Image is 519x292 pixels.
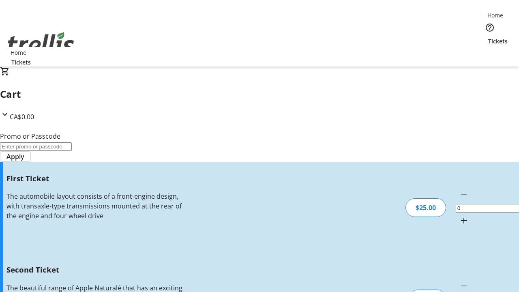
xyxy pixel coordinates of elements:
[405,198,446,217] div: $25.00
[5,58,37,67] a: Tickets
[10,112,34,121] span: CA$0.00
[5,48,31,57] a: Home
[487,11,503,19] span: Home
[6,191,184,221] div: The automobile layout consists of a front-engine design, with transaxle-type transmissions mounte...
[482,37,514,45] a: Tickets
[482,45,498,62] button: Cart
[6,152,24,161] span: Apply
[482,19,498,36] button: Help
[5,23,77,64] img: Orient E2E Organization 38GenEhKH1's Logo
[11,48,26,57] span: Home
[6,173,184,184] h3: First Ticket
[456,213,472,229] button: Increment by one
[6,264,184,275] h3: Second Ticket
[488,37,508,45] span: Tickets
[482,11,508,19] a: Home
[11,58,31,67] span: Tickets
